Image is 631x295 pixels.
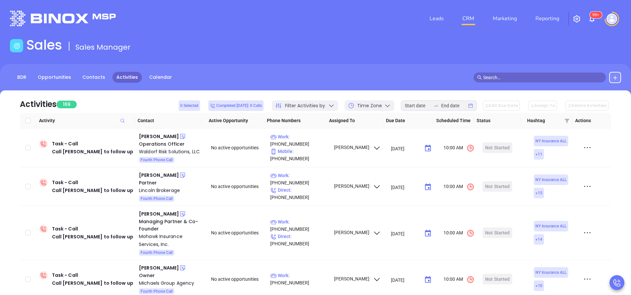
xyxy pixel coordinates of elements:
a: Michaels Group Agency [139,279,202,287]
span: Time Zone [357,102,382,109]
span: Filter Activities by [285,102,325,109]
div: Owner [139,272,202,279]
p: [PHONE_NUMBER] [270,133,328,148]
span: + 11 [535,151,542,158]
div: Task - Call [52,178,133,194]
div: [PERSON_NAME] [139,210,179,218]
input: Start date [405,102,431,109]
span: 10:00 AM [443,144,475,152]
img: logo [10,11,116,26]
div: Not Started [485,274,510,284]
span: NY Insurance ALL [535,137,567,145]
span: [PERSON_NAME] [333,230,381,235]
th: Status [474,113,521,128]
span: + 14 [535,236,542,243]
span: [PERSON_NAME] [333,276,381,281]
button: Edit Due Date [483,101,520,111]
th: Scheduled Time [433,113,474,128]
span: Fourth Phone Call [141,249,173,256]
span: 0 Selected [180,102,198,109]
div: Call [PERSON_NAME] to follow up [52,279,133,287]
div: Call [PERSON_NAME] to follow up [52,233,133,241]
span: 10:00 AM [443,183,475,191]
a: Lincoln Brokerage [139,186,202,194]
span: 10:00 AM [443,275,475,284]
button: Delete Activities [566,101,609,111]
span: search [477,75,482,80]
div: Call [PERSON_NAME] to follow up [52,148,133,156]
span: Hashtag [527,117,562,124]
input: MM/DD/YYYY [391,184,419,190]
button: Choose date, selected date is Sep 26, 2025 [421,273,435,286]
div: No active opportunities [211,144,265,151]
p: [PHONE_NUMBER] [270,233,328,247]
a: BDR [13,72,30,83]
button: Choose date, selected date is Sep 26, 2025 [421,180,435,194]
a: Waldorf Risk Solutions, LLC [139,148,202,156]
span: + 15 [535,189,542,197]
div: Task - Call [52,271,133,287]
img: iconSetting [573,15,581,23]
span: [PERSON_NAME] [333,145,381,150]
input: End date [441,102,467,109]
input: Search… [483,74,602,81]
span: Direct : [270,187,292,193]
div: Task - Call [52,225,133,241]
span: Sales Manager [75,42,131,52]
p: [PHONE_NUMBER] [270,148,328,162]
span: NY Insurance ALL [535,269,567,276]
span: 10:00 AM [443,229,475,237]
div: Activities [20,98,57,110]
th: Phone Numbers [264,113,326,128]
div: No active opportunities [211,275,265,283]
span: Work : [270,173,290,178]
div: Not Started [485,227,510,238]
th: Actions [572,113,604,128]
span: [PERSON_NAME] [333,183,381,189]
input: MM/DD/YYYY [391,230,419,237]
button: Choose date, selected date is Sep 26, 2025 [421,227,435,240]
input: MM/DD/YYYY [391,145,419,152]
span: NY Insurance ALL [535,176,567,183]
h1: Sales [26,37,62,53]
button: Assign To [528,101,557,111]
span: 169 [57,101,77,108]
a: Marketing [490,12,520,25]
sup: 100 [590,12,602,18]
p: [PHONE_NUMBER] [270,186,328,201]
p: [PHONE_NUMBER] [270,172,328,186]
div: [PERSON_NAME] [139,132,179,140]
div: Partner [139,179,202,186]
span: Fourth Phone Call [141,195,173,202]
a: Mohawk Insurance Services, Inc. [139,232,202,248]
div: Not Started [485,142,510,153]
div: No active opportunities [211,229,265,236]
span: Work : [270,219,290,224]
span: Work : [270,134,290,139]
a: Leads [427,12,446,25]
div: Call [PERSON_NAME] to follow up [52,186,133,194]
th: Due Date [383,113,433,128]
p: [PHONE_NUMBER] [270,272,328,286]
a: Reporting [533,12,562,25]
div: [PERSON_NAME] [139,264,179,272]
a: Opportunities [34,72,75,83]
span: Fourth Phone Call [141,288,173,295]
img: user [607,14,617,24]
span: Direct : [270,234,292,239]
span: Mobile : [270,149,294,154]
div: Not Started [485,181,510,192]
th: Active Opportunity [202,113,264,128]
img: iconNotification [588,15,596,23]
input: MM/DD/YYYY [391,276,419,283]
button: Choose date, selected date is Sep 26, 2025 [421,142,435,155]
a: Calendar [145,72,176,83]
th: Contact [135,113,202,128]
span: to [433,103,439,108]
span: Activity [39,117,132,124]
span: + 10 [535,282,542,289]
